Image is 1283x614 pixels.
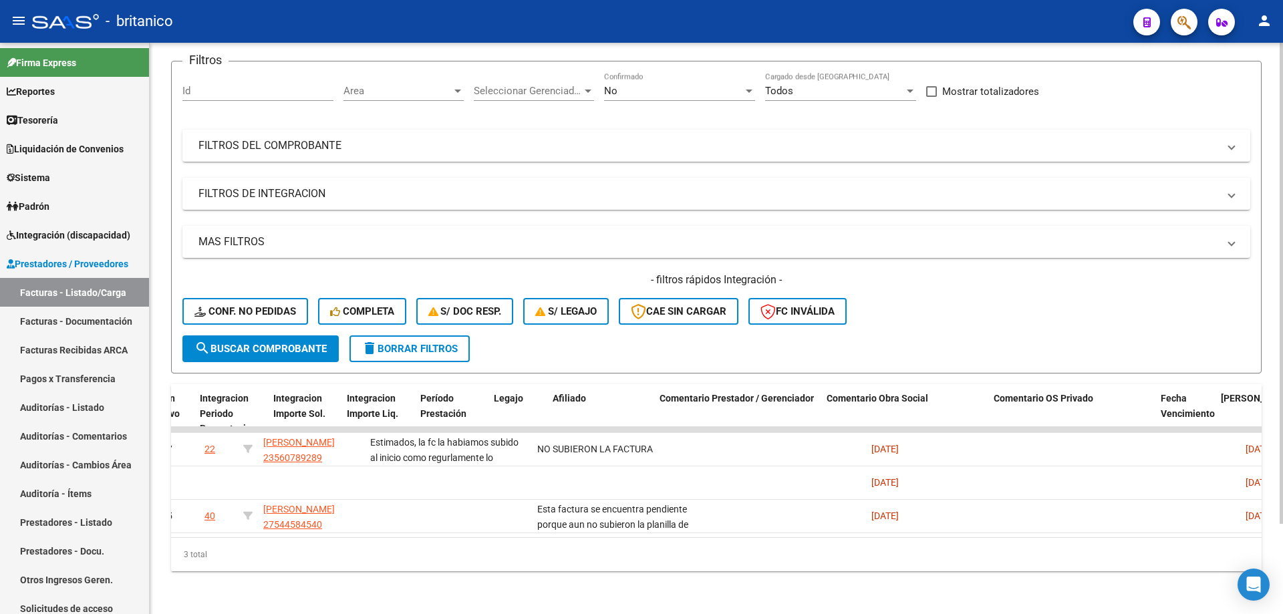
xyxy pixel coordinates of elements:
[535,305,597,317] span: S/ legajo
[347,393,398,419] span: Integracion Importe Liq.
[942,84,1039,100] span: Mostrar totalizadores
[871,510,899,521] span: [DATE]
[1246,510,1273,521] span: [DATE]
[182,51,229,69] h3: Filtros
[7,170,50,185] span: Sistema
[7,142,124,156] span: Liquidación de Convenios
[988,384,1155,443] datatable-header-cell: Comentario OS Privado
[537,444,653,454] span: NO SUBIERON LA FACTURA
[182,130,1250,162] mat-expansion-panel-header: FILTROS DEL COMPROBANTE
[198,235,1218,249] mat-panel-title: MAS FILTROS
[760,305,835,317] span: FC Inválida
[553,393,586,404] span: Afiliado
[1238,569,1270,601] div: Open Intercom Messenger
[182,178,1250,210] mat-expansion-panel-header: FILTROS DE INTEGRACION
[106,7,173,36] span: - britanico
[194,305,296,317] span: Conf. no pedidas
[871,477,899,488] span: [DATE]
[821,384,988,443] datatable-header-cell: Comentario Obra Social
[362,343,458,355] span: Borrar Filtros
[1246,477,1273,488] span: [DATE]
[7,199,49,214] span: Padrón
[200,393,257,434] span: Integracion Periodo Presentacion
[523,298,609,325] button: S/ legajo
[619,298,738,325] button: CAE SIN CARGAR
[194,384,268,443] datatable-header-cell: Integracion Periodo Presentacion
[11,13,27,29] mat-icon: menu
[765,85,793,97] span: Todos
[263,437,335,463] span: [PERSON_NAME] 23560789289
[537,504,688,545] span: Esta factura se encuentra pendiente porque aun no subieron la planilla de asistencia.
[654,384,821,443] datatable-header-cell: Comentario Prestador / Gerenciador
[182,298,308,325] button: Conf. no pedidas
[194,340,210,356] mat-icon: search
[204,508,215,524] div: 40
[871,444,899,454] span: [DATE]
[341,384,415,443] datatable-header-cell: Integracion Importe Liq.
[474,85,582,97] span: Seleccionar Gerenciador
[268,384,341,443] datatable-header-cell: Integracion Importe Sol.
[182,335,339,362] button: Buscar Comprobante
[1155,384,1216,443] datatable-header-cell: Fecha Vencimiento
[343,85,452,97] span: Area
[1256,13,1272,29] mat-icon: person
[428,305,502,317] span: S/ Doc Resp.
[263,504,335,530] span: [PERSON_NAME] 27544584540
[494,393,523,404] span: Legajo
[416,298,514,325] button: S/ Doc Resp.
[194,343,327,355] span: Buscar Comprobante
[318,298,406,325] button: Completa
[547,384,654,443] datatable-header-cell: Afiliado
[204,442,215,457] div: 22
[488,384,527,443] datatable-header-cell: Legajo
[330,305,394,317] span: Completa
[7,228,130,243] span: Integración (discapacidad)
[415,384,488,443] datatable-header-cell: Período Prestación
[171,538,1262,571] div: 3 total
[1216,384,1276,443] datatable-header-cell: Fecha Confimado
[182,273,1250,287] h4: - filtros rápidos Integración -
[604,85,617,97] span: No
[7,113,58,128] span: Tesorería
[1246,444,1273,454] span: [DATE]
[273,393,325,419] span: Integracion Importe Sol.
[1161,393,1215,419] span: Fecha Vencimiento
[660,393,814,404] span: Comentario Prestador / Gerenciador
[748,298,847,325] button: FC Inválida
[198,186,1218,201] mat-panel-title: FILTROS DE INTEGRACION
[370,437,519,508] span: Estimados, la fc la habiamos subido al inicio como regurlamente lo hacemos, indiquenos si esto ca...
[7,84,55,99] span: Reportes
[827,393,928,404] span: Comentario Obra Social
[362,340,378,356] mat-icon: delete
[994,393,1093,404] span: Comentario OS Privado
[198,138,1218,153] mat-panel-title: FILTROS DEL COMPROBANTE
[349,335,470,362] button: Borrar Filtros
[7,55,76,70] span: Firma Express
[631,305,726,317] span: CAE SIN CARGAR
[420,393,466,419] span: Período Prestación
[182,226,1250,258] mat-expansion-panel-header: MAS FILTROS
[7,257,128,271] span: Prestadores / Proveedores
